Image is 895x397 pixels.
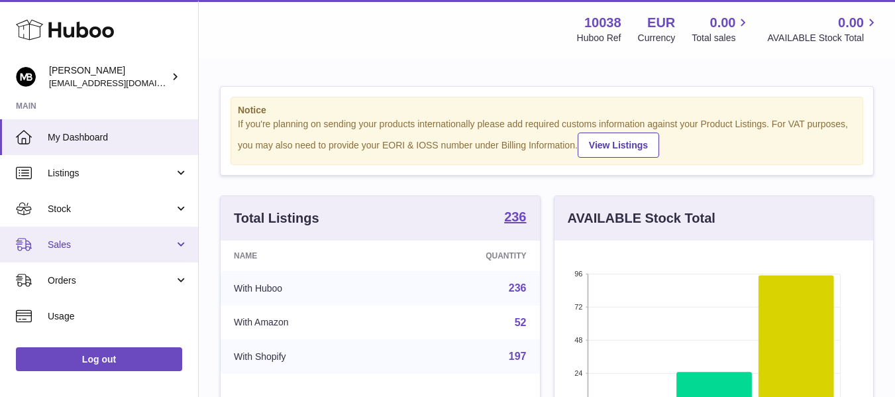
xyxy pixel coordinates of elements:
text: 72 [574,303,582,311]
span: Stock [48,203,174,215]
a: 236 [509,282,527,294]
strong: 10038 [584,14,621,32]
strong: 236 [504,210,526,223]
span: 0.00 [838,14,864,32]
a: 0.00 AVAILABLE Stock Total [767,14,879,44]
strong: EUR [647,14,675,32]
td: With Amazon [221,306,395,340]
text: 24 [574,369,582,377]
strong: Notice [238,104,856,117]
th: Name [221,241,395,271]
a: 52 [515,317,527,328]
h3: AVAILABLE Stock Total [568,209,715,227]
div: [PERSON_NAME] [49,64,168,89]
a: Log out [16,347,182,371]
td: With Shopify [221,339,395,374]
th: Quantity [395,241,539,271]
span: My Dashboard [48,131,188,144]
span: 0.00 [710,14,736,32]
span: AVAILABLE Stock Total [767,32,879,44]
h3: Total Listings [234,209,319,227]
div: If you're planning on sending your products internationally please add required customs informati... [238,118,856,158]
div: Currency [638,32,676,44]
span: Listings [48,167,174,180]
a: 0.00 Total sales [692,14,751,44]
a: View Listings [578,133,659,158]
span: Usage [48,310,188,323]
span: Total sales [692,32,751,44]
text: 96 [574,270,582,278]
span: Sales [48,239,174,251]
td: With Huboo [221,271,395,306]
a: 197 [509,351,527,362]
span: [EMAIL_ADDRESS][DOMAIN_NAME] [49,78,195,88]
text: 48 [574,336,582,344]
img: hi@margotbardot.com [16,67,36,87]
a: 236 [504,210,526,226]
div: Huboo Ref [577,32,621,44]
span: Orders [48,274,174,287]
